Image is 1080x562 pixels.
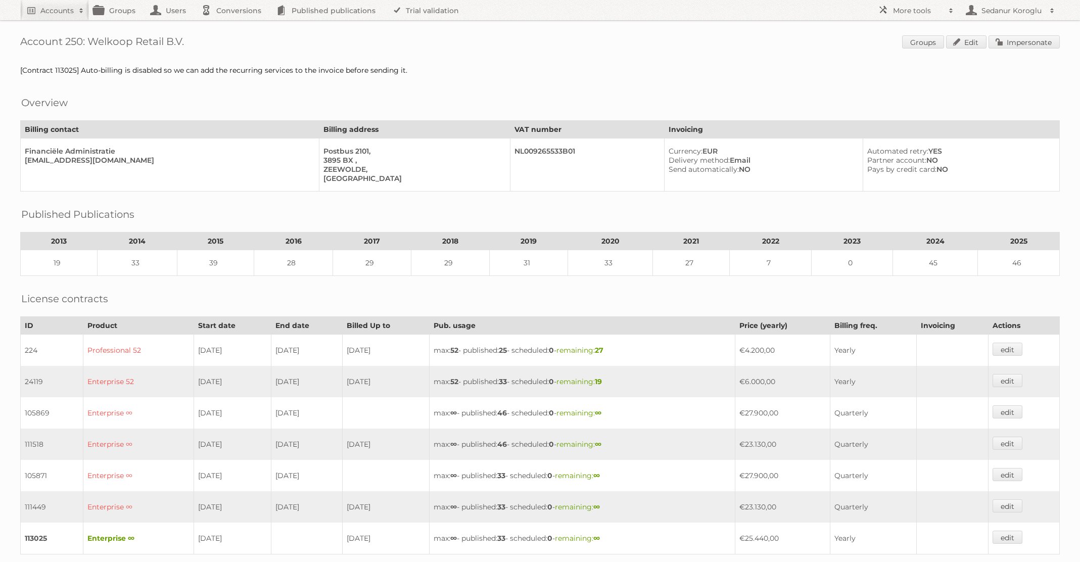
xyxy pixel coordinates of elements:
th: End date [271,317,342,335]
div: NO [867,165,1051,174]
strong: 0 [549,408,554,417]
td: Yearly [830,523,916,554]
strong: 27 [595,346,603,355]
th: 2025 [978,232,1060,250]
td: max: - published: - scheduled: - [430,397,735,429]
td: max: - published: - scheduled: - [430,366,735,397]
th: 2021 [653,232,730,250]
td: €25.440,00 [735,523,830,554]
strong: 0 [547,534,552,543]
td: Enterprise ∞ [83,397,194,429]
span: remaining: [556,440,601,449]
th: Pub. usage [430,317,735,335]
td: €23.130,00 [735,491,830,523]
td: max: - published: - scheduled: - [430,335,735,366]
td: €4.200,00 [735,335,830,366]
div: Financiële Administratie [25,147,311,156]
span: remaining: [556,408,601,417]
th: 2018 [411,232,489,250]
th: 2015 [177,232,254,250]
td: 111449 [21,491,83,523]
td: Quarterly [830,491,916,523]
a: Edit [946,35,987,49]
td: max: - published: - scheduled: - [430,460,735,491]
div: NO [867,156,1051,165]
strong: 33 [497,471,505,480]
span: remaining: [555,471,600,480]
td: [DATE] [271,397,342,429]
a: edit [993,405,1022,418]
strong: 19 [595,377,602,386]
td: 111518 [21,429,83,460]
th: Invoicing [916,317,988,335]
td: [DATE] [194,366,271,397]
td: [DATE] [342,366,430,397]
strong: ∞ [595,440,601,449]
th: Invoicing [664,121,1059,138]
td: Enterprise ∞ [83,460,194,491]
td: Professional 52 [83,335,194,366]
strong: ∞ [450,534,457,543]
td: [DATE] [271,366,342,397]
td: 28 [254,250,333,276]
th: 2016 [254,232,333,250]
td: Quarterly [830,397,916,429]
td: €27.900,00 [735,397,830,429]
th: Billed Up to [342,317,430,335]
td: 33 [98,250,177,276]
td: Quarterly [830,460,916,491]
strong: 33 [497,502,505,511]
td: 39 [177,250,254,276]
strong: ∞ [595,408,601,417]
strong: ∞ [450,502,457,511]
div: Email [669,156,855,165]
th: Actions [989,317,1060,335]
h2: Accounts [40,6,74,16]
td: 105871 [21,460,83,491]
td: [DATE] [271,429,342,460]
span: Partner account: [867,156,926,165]
div: [EMAIL_ADDRESS][DOMAIN_NAME] [25,156,311,165]
strong: 33 [499,377,507,386]
span: remaining: [556,377,602,386]
td: 105869 [21,397,83,429]
td: max: - published: - scheduled: - [430,523,735,554]
td: [DATE] [271,335,342,366]
span: Send automatically: [669,165,739,174]
td: [DATE] [271,491,342,523]
td: 46 [978,250,1060,276]
td: Yearly [830,335,916,366]
td: 31 [490,250,568,276]
td: 45 [893,250,978,276]
span: remaining: [555,534,600,543]
th: VAT number [510,121,665,138]
div: EUR [669,147,855,156]
td: [DATE] [194,397,271,429]
a: edit [993,499,1022,512]
strong: ∞ [593,502,600,511]
span: Pays by credit card: [867,165,936,174]
td: Quarterly [830,429,916,460]
div: YES [867,147,1051,156]
td: max: - published: - scheduled: - [430,491,735,523]
td: Enterprise ∞ [83,523,194,554]
a: edit [993,437,1022,450]
strong: ∞ [450,408,457,417]
strong: 46 [497,440,507,449]
h2: Published Publications [21,207,134,222]
span: Delivery method: [669,156,730,165]
div: 3895 BX , [323,156,502,165]
div: [GEOGRAPHIC_DATA] [323,174,502,183]
th: 2013 [21,232,98,250]
td: [DATE] [194,429,271,460]
strong: 25 [499,346,507,355]
td: [DATE] [342,429,430,460]
td: [DATE] [342,523,430,554]
td: 29 [411,250,489,276]
div: [Contract 113025] Auto-billing is disabled so we can add the recurring services to the invoice be... [20,66,1060,75]
td: 19 [21,250,98,276]
th: 2019 [490,232,568,250]
td: 27 [653,250,730,276]
td: [DATE] [271,460,342,491]
td: Enterprise ∞ [83,429,194,460]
